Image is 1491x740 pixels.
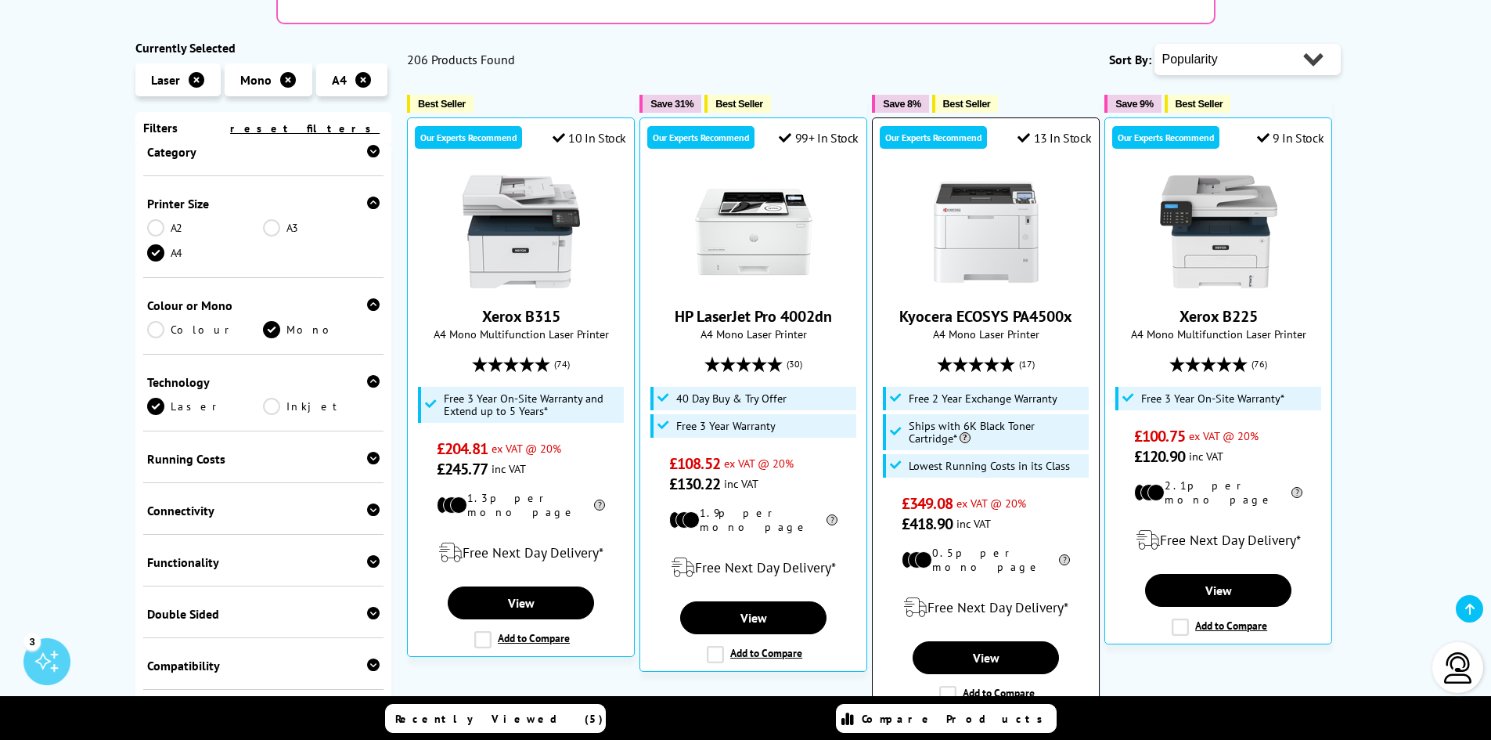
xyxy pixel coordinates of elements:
span: (74) [554,349,570,379]
img: Xerox B315 [463,173,580,291]
div: Compatibility [147,658,380,673]
div: Colour or Mono [147,298,380,313]
button: Best Seller [704,95,771,113]
span: Lowest Running Costs in its Class [909,460,1070,472]
div: Currently Selected [135,40,392,56]
span: ex VAT @ 20% [1189,428,1259,443]
div: modal_delivery [416,531,626,575]
a: View [913,641,1058,674]
a: A2 [147,219,264,236]
span: ex VAT @ 20% [724,456,794,471]
span: Best Seller [715,98,763,110]
a: Xerox B225 [1160,278,1277,294]
span: £108.52 [669,453,720,474]
span: Compare Products [862,712,1051,726]
div: Double Sided [147,606,380,622]
img: HP LaserJet Pro 4002dn [695,173,812,291]
span: £100.75 [1134,426,1185,446]
a: Xerox B315 [482,306,560,327]
span: Best Seller [418,98,466,110]
span: Free 3 Year On-Site Warranty* [1141,392,1284,405]
span: £130.22 [669,474,720,494]
a: Xerox B225 [1179,306,1258,327]
li: 1.3p per mono page [437,491,605,519]
a: Inkjet [263,398,380,415]
img: Kyocera ECOSYS PA4500x [927,173,1045,291]
div: modal_delivery [881,586,1091,630]
button: Best Seller [1165,95,1231,113]
div: Functionality [147,554,380,570]
span: inc VAT [956,516,991,531]
button: Best Seller [932,95,999,113]
div: Our Experts Recommend [415,126,522,149]
a: HP LaserJet Pro 4002dn [675,306,832,327]
a: Compare Products [836,704,1057,733]
span: £120.90 [1134,446,1185,467]
span: (17) [1019,349,1035,379]
label: Add to Compare [707,646,802,663]
span: Recently Viewed (5) [395,712,603,726]
a: HP LaserJet Pro 4002dn [695,278,812,294]
span: ex VAT @ 20% [956,496,1026,511]
span: Filters [143,120,178,135]
span: (30) [787,349,802,379]
span: A4 Mono Multifunction Laser Printer [416,327,626,341]
a: View [448,587,593,619]
label: Add to Compare [474,631,570,648]
div: 13 In Stock [1017,130,1091,146]
span: A4 [332,72,347,88]
a: Kyocera ECOSYS PA4500x [899,306,1072,327]
label: Add to Compare [939,686,1035,703]
span: Best Seller [943,98,991,110]
a: A4 [147,244,264,262]
span: £349.08 [902,493,953,514]
span: Ships with 6K Black Toner Cartridge* [909,420,1086,445]
div: modal_delivery [648,546,859,590]
div: 99+ In Stock [779,130,859,146]
span: Sort By: [1109,52,1151,67]
span: A4 Mono Multifunction Laser Printer [1113,327,1324,341]
a: Laser [147,398,264,415]
div: Technology [147,374,380,390]
a: Colour [147,321,264,338]
a: Xerox B315 [463,278,580,294]
span: Mono [240,72,272,88]
div: Our Experts Recommend [647,126,755,149]
span: A4 Mono Laser Printer [881,327,1091,341]
a: View [680,601,826,634]
span: 40 Day Buy & Try Offer [676,392,787,405]
span: £204.81 [437,439,488,459]
a: Kyocera ECOSYS PA4500x [927,278,1045,294]
li: 2.1p per mono page [1134,478,1302,507]
span: inc VAT [1189,449,1223,464]
button: Save 9% [1104,95,1161,113]
a: A3 [263,219,380,236]
div: Our Experts Recommend [1112,126,1219,149]
div: modal_delivery [1113,518,1324,562]
span: Save 31% [650,98,693,110]
div: Category [147,144,380,160]
a: reset filters [230,121,380,135]
span: inc VAT [492,461,526,476]
button: Best Seller [407,95,474,113]
a: Recently Viewed (5) [385,704,606,733]
span: inc VAT [724,476,758,491]
li: 1.9p per mono page [669,506,837,534]
span: Free 3 Year On-Site Warranty and Extend up to 5 Years* [444,392,621,417]
label: Add to Compare [1172,619,1267,636]
div: Running Costs [147,451,380,467]
span: £245.77 [437,459,488,479]
span: (76) [1252,349,1267,379]
span: Save 9% [1115,98,1153,110]
div: 3 [23,633,41,650]
span: Best Seller [1176,98,1223,110]
button: Save 8% [872,95,928,113]
span: ex VAT @ 20% [492,441,561,456]
span: 206 Products Found [407,52,515,67]
li: 0.5p per mono page [902,546,1070,574]
div: Our Experts Recommend [880,126,987,149]
a: Mono [263,321,380,338]
div: 10 In Stock [553,130,626,146]
span: Free 2 Year Exchange Warranty [909,392,1057,405]
span: £418.90 [902,514,953,534]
